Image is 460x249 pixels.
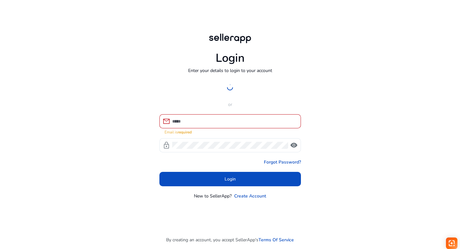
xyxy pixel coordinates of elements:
[225,176,236,182] span: Login
[178,130,192,135] strong: required
[264,159,301,165] a: Forgot Password?
[194,193,232,199] p: New to SellerApp?
[234,193,266,199] a: Create Account
[163,141,170,149] span: lock
[216,51,245,65] h1: Login
[163,117,170,125] span: mail
[165,128,296,135] mat-error: Email is
[188,67,272,74] p: Enter your details to login to your account
[159,172,301,186] button: Login
[159,101,301,108] p: or
[290,141,298,149] span: visibility
[258,237,294,243] a: Terms Of Service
